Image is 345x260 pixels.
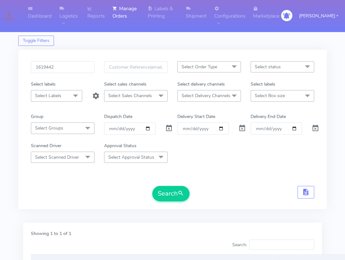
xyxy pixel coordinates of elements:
span: Select status [255,64,281,70]
label: Dispatch Date [104,113,132,120]
span: Select Groups [35,125,63,131]
span: Select Labels [35,93,61,99]
input: Customer Reference(email,phone) [104,61,168,73]
button: Search [152,186,190,201]
span: Select Delivery Channels [181,93,230,99]
span: Select Scanned Driver [35,154,79,160]
span: Select Order Type [181,64,217,70]
input: Search: [249,239,314,250]
input: Order Id [31,61,94,73]
label: Scanned Driver [31,142,61,149]
span: Select Sales Channels [108,93,152,99]
label: Search: [232,239,314,250]
label: Select sales channels [104,81,146,88]
label: Group [31,113,43,120]
label: Delivery End Date [251,113,286,120]
label: Select labels [251,81,275,88]
label: Showing 1 to 1 of 1 [31,230,71,237]
button: [PERSON_NAME] [294,9,343,22]
span: Select Approval Status [108,154,154,160]
label: Select labels [31,81,56,88]
label: Delivery Start Date [177,113,215,120]
span: Select Box size [255,93,285,99]
label: Approval Status [104,142,137,149]
label: Select delivery channels [177,81,225,88]
button: Toggle Filters [18,36,54,46]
